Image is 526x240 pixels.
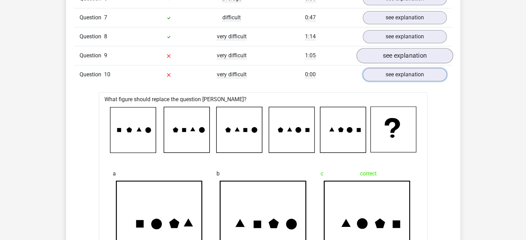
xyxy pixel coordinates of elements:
[305,14,316,21] span: 0:47
[80,51,104,60] span: Question
[321,167,323,181] span: c
[222,14,241,21] span: difficult
[321,167,414,181] div: correct
[217,52,247,59] span: very difficult
[80,70,104,79] span: Question
[104,33,107,40] span: 8
[104,52,107,59] span: 9
[216,167,220,181] span: b
[104,71,110,78] span: 10
[113,167,116,181] span: a
[363,68,447,81] a: see explanation
[217,71,247,78] span: very difficult
[80,13,104,22] span: Question
[356,48,453,63] a: see explanation
[217,33,247,40] span: very difficult
[104,14,107,21] span: 7
[305,33,316,40] span: 1:14
[363,30,447,43] a: see explanation
[363,11,447,24] a: see explanation
[80,32,104,41] span: Question
[305,52,316,59] span: 1:05
[305,71,316,78] span: 0:00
